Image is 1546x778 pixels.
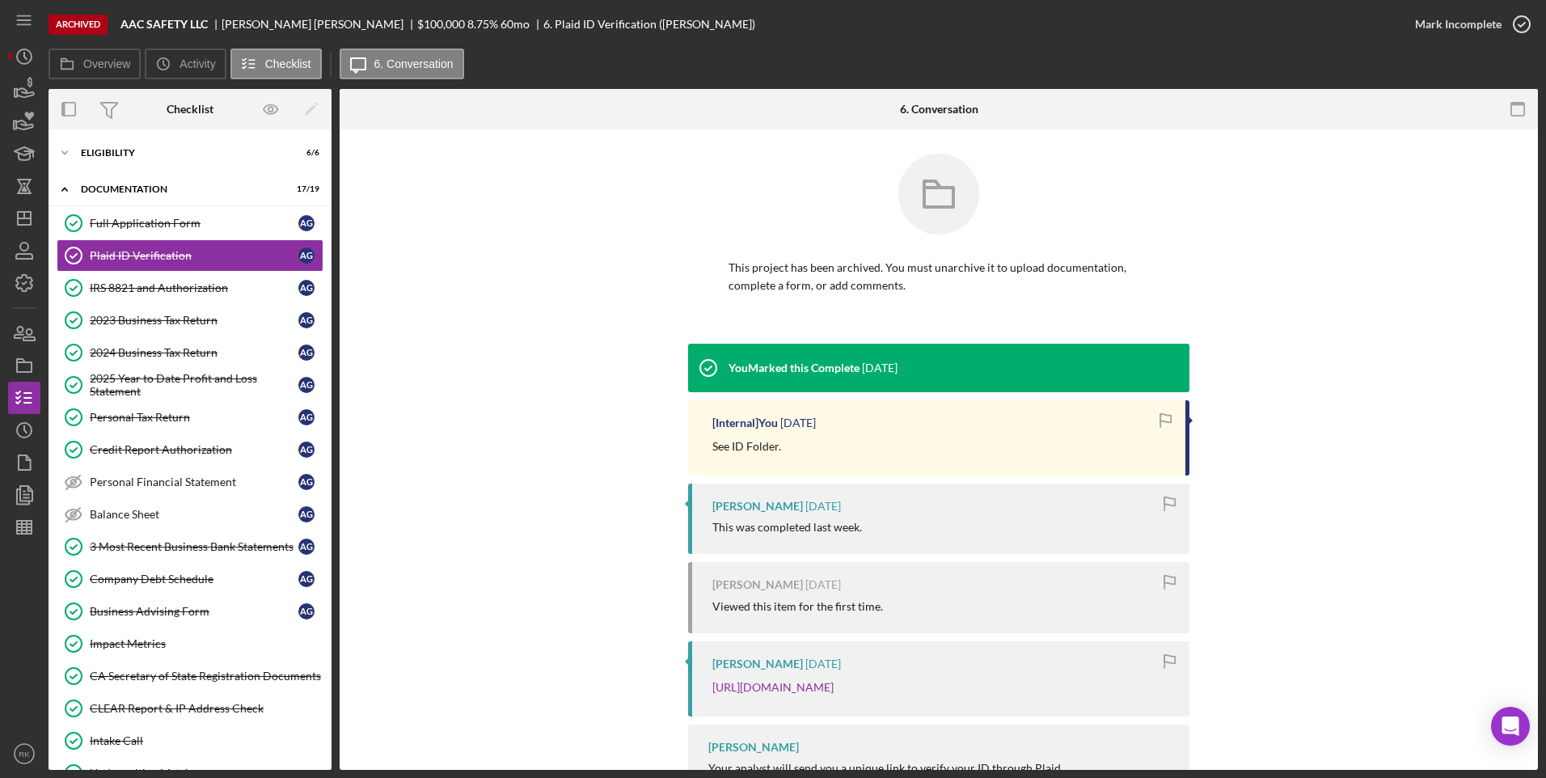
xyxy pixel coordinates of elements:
a: Personal Financial StatementAG [57,466,323,498]
button: Overview [49,49,141,79]
a: Balance SheetAG [57,498,323,531]
div: [PERSON_NAME] [712,578,803,591]
div: [PERSON_NAME] [712,500,803,513]
div: Your analyst will send you a unique link to verify your ID through Plaid. [708,762,1063,775]
div: 2024 Business Tax Return [90,346,298,359]
div: Mark Incomplete [1415,8,1502,40]
div: A G [298,312,315,328]
div: A G [298,377,315,393]
button: Activity [145,49,226,79]
div: This was completed last week. [712,521,862,534]
label: Checklist [265,57,311,70]
div: Company Debt Schedule [90,573,298,586]
div: 6. Conversation [900,103,978,116]
div: 17 / 19 [290,184,319,194]
div: Documentation [81,184,279,194]
div: Checklist [167,103,213,116]
div: 2025 Year to Date Profit and Loss Statement [90,372,298,398]
div: 60 mo [501,18,530,31]
a: 2025 Year to Date Profit and Loss StatementAG [57,369,323,401]
time: 2025-06-03 02:02 [805,657,841,670]
div: You Marked this Complete [729,362,860,374]
time: 2025-06-10 21:26 [780,416,816,429]
div: Credit Report Authorization [90,443,298,456]
div: A G [298,506,315,522]
a: 3 Most Recent Business Bank StatementsAG [57,531,323,563]
div: A G [298,409,315,425]
div: Impact Metrics [90,637,323,650]
div: A G [298,474,315,490]
button: Checklist [230,49,322,79]
div: [PERSON_NAME] [712,657,803,670]
a: Company Debt ScheduleAG [57,563,323,595]
div: Balance Sheet [90,508,298,521]
div: 8.75 % [467,18,498,31]
div: 3 Most Recent Business Bank Statements [90,540,298,553]
div: Viewed this item for the first time. [712,600,883,613]
div: Personal Tax Return [90,411,298,424]
a: Business Advising FormAG [57,595,323,628]
div: Business Advising Form [90,605,298,618]
time: 2025-06-10 21:26 [862,362,898,374]
label: Overview [83,57,130,70]
div: [Internal] You [712,416,778,429]
p: See ID Folder. [712,438,781,455]
a: Personal Tax ReturnAG [57,401,323,433]
a: CLEAR Report & IP Address Check [57,692,323,725]
div: A G [298,603,315,619]
time: 2025-06-10 15:32 [805,578,841,591]
div: Eligibility [81,148,279,158]
div: CA Secretary of State Registration Documents [90,670,323,683]
label: Activity [180,57,215,70]
a: Intake Call [57,725,323,757]
label: 6. Conversation [374,57,454,70]
div: $100,000 [417,18,465,31]
div: A G [298,215,315,231]
a: 2024 Business Tax ReturnAG [57,336,323,369]
a: CA Secretary of State Registration Documents [57,660,323,692]
p: This project has been archived. You must unarchive it to upload documentation, complete a form, o... [729,259,1149,295]
div: A G [298,571,315,587]
div: Personal Financial Statement [90,476,298,488]
text: RK [19,750,30,759]
div: Full Application Form [90,217,298,230]
div: 6. Plaid ID Verification ([PERSON_NAME]) [543,18,755,31]
b: AAC SAFETY LLC [120,18,208,31]
div: A G [298,280,315,296]
div: CLEAR Report & IP Address Check [90,702,323,715]
button: 6. Conversation [340,49,464,79]
div: A G [298,539,315,555]
div: [PERSON_NAME] [PERSON_NAME] [222,18,417,31]
time: 2025-06-10 15:32 [805,500,841,513]
div: Plaid ID Verification [90,249,298,262]
div: Archived [49,15,108,35]
div: [PERSON_NAME] [708,741,799,754]
div: 6 / 6 [290,148,319,158]
a: 2023 Business Tax ReturnAG [57,304,323,336]
div: Intake Call [90,734,323,747]
div: A G [298,247,315,264]
a: IRS 8821 and AuthorizationAG [57,272,323,304]
div: A G [298,442,315,458]
div: A G [298,345,315,361]
div: Open Intercom Messenger [1491,707,1530,746]
div: 2023 Business Tax Return [90,314,298,327]
div: IRS 8821 and Authorization [90,281,298,294]
a: [URL][DOMAIN_NAME] [712,680,834,694]
a: Plaid ID VerificationAG [57,239,323,272]
a: Credit Report AuthorizationAG [57,433,323,466]
a: Impact Metrics [57,628,323,660]
a: Full Application FormAG [57,207,323,239]
button: RK [8,738,40,770]
button: Mark Incomplete [1399,8,1538,40]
